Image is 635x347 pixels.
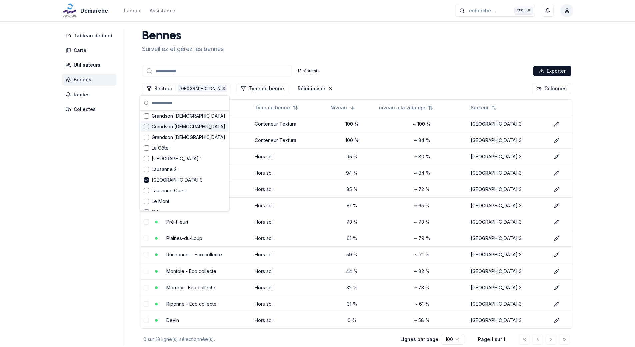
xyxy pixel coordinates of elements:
[74,47,86,54] span: Carte
[150,7,175,15] a: Assistance
[475,336,508,343] div: Page 1 sur 1
[74,91,90,98] span: Règles
[74,62,100,68] span: Utilisateurs
[468,197,549,214] td: [GEOGRAPHIC_DATA] 3
[252,296,328,312] td: Hors sol
[379,186,465,193] div: ~ 72 %
[455,5,535,17] button: recherche ...Ctrl+K
[142,44,224,54] p: Surveillez et gérez les bennes
[62,74,119,86] a: Bennes
[330,153,374,160] div: 95 %
[152,198,169,205] span: Le Mont
[379,153,465,160] div: ~ 80 %
[297,68,320,74] div: 13 résultats
[166,219,188,225] a: Pré-Fleuri
[379,251,465,258] div: ~ 71 %
[62,44,119,56] a: Carte
[152,187,187,194] span: Lausanne Ouest
[62,103,119,115] a: Collectes
[400,336,438,343] p: Lignes par page
[468,148,549,165] td: [GEOGRAPHIC_DATA] 3
[152,177,203,183] span: [GEOGRAPHIC_DATA] 3
[152,123,225,130] span: Grandson [DEMOGRAPHIC_DATA]
[252,148,328,165] td: Hors sol
[252,263,328,279] td: Hors sol
[252,279,328,296] td: Hors sol
[330,235,374,242] div: 61 %
[468,296,549,312] td: [GEOGRAPHIC_DATA] 3
[252,230,328,246] td: Hors sol
[468,165,549,181] td: [GEOGRAPHIC_DATA] 3
[144,252,149,257] button: select-row
[379,170,465,176] div: ~ 84 %
[326,102,359,113] button: Sorted descending. Click to sort ascending.
[62,59,119,71] a: Utilisateurs
[166,285,215,290] a: Mornex - Eco collecte
[468,246,549,263] td: [GEOGRAPHIC_DATA] 3
[330,268,374,275] div: 44 %
[379,219,465,225] div: ~ 73 %
[62,3,78,19] img: Démarche Logo
[152,145,169,151] span: La Côte
[379,301,465,307] div: ~ 61 %
[166,268,216,274] a: Montoie - Eco collecte
[178,85,227,92] div: [GEOGRAPHIC_DATA] 3
[467,102,501,113] button: Not sorted. Click to sort ascending.
[379,202,465,209] div: ~ 65 %
[252,165,328,181] td: Hors sol
[142,30,224,43] h1: Bennes
[74,76,91,83] span: Bennes
[330,219,374,225] div: 73 %
[330,317,374,324] div: 0 %
[330,251,374,258] div: 59 %
[330,186,374,193] div: 85 %
[468,116,549,132] td: [GEOGRAPHIC_DATA] 3
[330,202,374,209] div: 81 %
[152,155,202,162] span: [GEOGRAPHIC_DATA] 1
[252,181,328,197] td: Hors sol
[375,102,437,113] button: Not sorted. Click to sort ascending.
[252,214,328,230] td: Hors sol
[471,104,489,111] span: Secteur
[124,7,142,14] div: Langue
[468,312,549,328] td: [GEOGRAPHIC_DATA] 3
[252,116,328,132] td: Conteneur Textura
[379,104,425,111] span: niveau à la vidange
[62,30,119,42] a: Tableau de bord
[533,66,571,76] div: Exporter
[468,181,549,197] td: [GEOGRAPHIC_DATA] 3
[379,121,465,127] div: ~ 100 %
[252,197,328,214] td: Hors sol
[166,252,222,257] a: Ruchonnet - Eco collecte
[143,336,390,343] div: 0 sur 13 ligne(s) sélectionnée(s).
[330,301,374,307] div: 31 %
[62,7,111,15] a: Démarche
[468,230,549,246] td: [GEOGRAPHIC_DATA] 3
[379,317,465,324] div: ~ 58 %
[144,236,149,241] button: select-row
[468,132,549,148] td: [GEOGRAPHIC_DATA] 3
[379,284,465,291] div: ~ 73 %
[166,317,179,323] a: Devin
[144,285,149,290] button: select-row
[144,219,149,225] button: select-row
[294,83,337,94] button: Réinitialiser les filtres
[330,284,374,291] div: 32 %
[379,137,465,144] div: ~ 84 %
[330,137,374,144] div: 100 %
[330,104,347,111] span: Niveau
[144,301,149,307] button: select-row
[252,246,328,263] td: Hors sol
[152,166,177,173] span: Lausanne 2
[236,83,288,94] button: Filtrer les lignes
[330,121,374,127] div: 100 %
[468,263,549,279] td: [GEOGRAPHIC_DATA] 3
[468,279,549,296] td: [GEOGRAPHIC_DATA] 3
[379,268,465,275] div: ~ 82 %
[252,132,328,148] td: Conteneur Textura
[74,106,96,113] span: Collectes
[251,102,302,113] button: Not sorted. Click to sort ascending.
[252,312,328,328] td: Hors sol
[144,318,149,323] button: select-row
[468,214,549,230] td: [GEOGRAPHIC_DATA] 3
